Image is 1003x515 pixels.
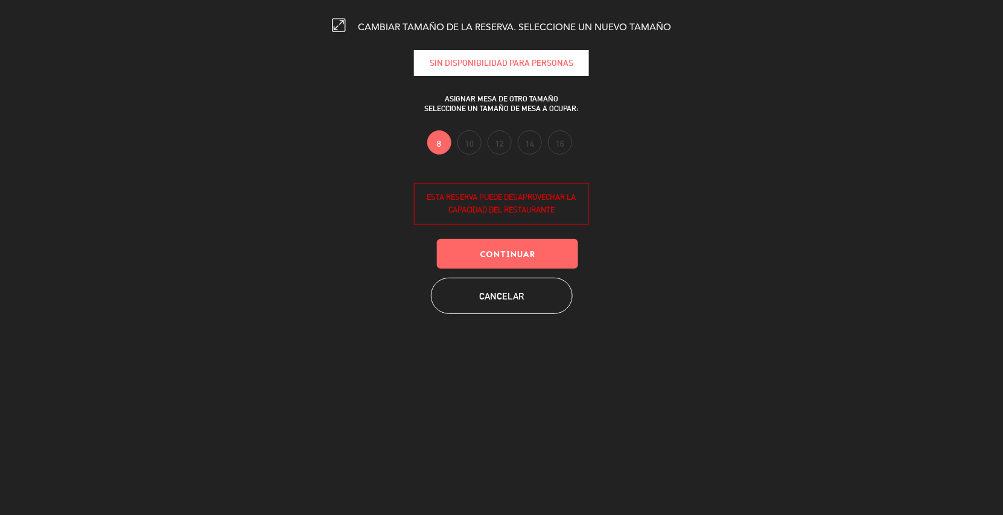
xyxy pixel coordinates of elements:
div: SIN DISPONIBILIDAD PARA personas [414,50,589,76]
label: 8 [427,130,451,155]
label: 10 [457,130,482,155]
span: CAMBIAR TAMAÑO DE LA RESERVA. SELECCIONE UN NUEVO TAMAÑO [358,23,671,33]
label: 12 [488,130,512,155]
div: ESTA RESERVA PUEDE DESAPROVECHAR LA CAPACIDAD DEL RESTAURANTE [414,183,589,225]
button: Cancelar [431,278,573,314]
div: ASIGNAR MESA DE OTRO TAMAÑO SELECCIONE UN TAMAÑO DE MESA A OCUPAR: [414,94,589,112]
label: 16 [548,130,572,155]
label: 14 [518,130,542,155]
button: Continuar [437,239,578,269]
